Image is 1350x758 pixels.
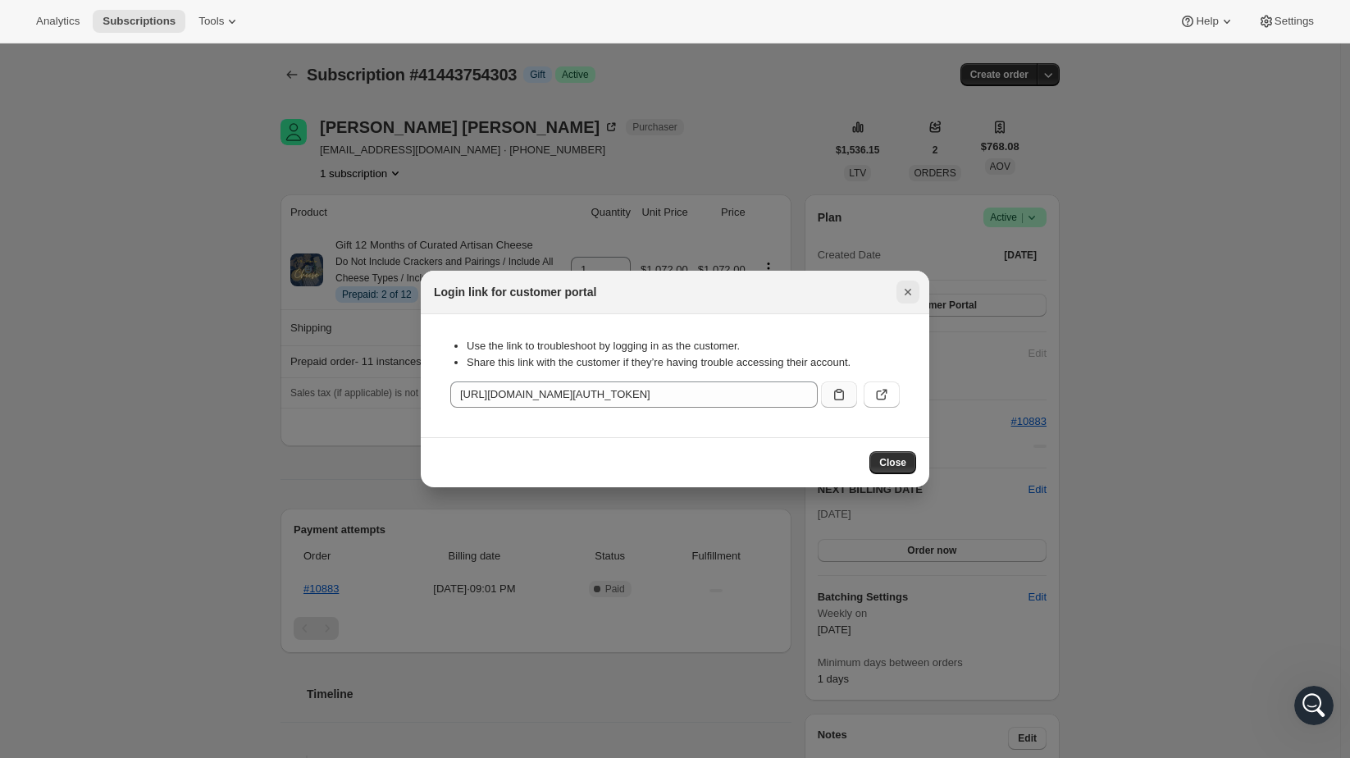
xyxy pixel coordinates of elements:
span: Settings [1275,15,1314,28]
button: Upload attachment [78,524,91,537]
button: Tools [189,10,250,33]
img: Profile image for Brian [47,9,73,35]
button: Close [896,281,919,304]
button: Help [1170,10,1244,33]
button: Subscriptions [93,10,185,33]
button: Start recording [104,524,117,537]
div: Jessica says… [13,151,315,393]
div: Hi everyone! I need assistance upgrading Subscription #41443754303 to include crackers and pairin... [59,151,315,380]
span: Tools [198,15,224,28]
div: [DATE] [13,129,315,151]
div: It is possible to manually update a subscription to add products such as crackers and pairings wi... [13,393,315,710]
span: Help [1196,15,1218,28]
textarea: Message… [14,490,314,518]
h2: Login link for customer portal [434,284,596,300]
div: Fin says… [13,393,315,712]
h1: [PERSON_NAME] [80,8,186,21]
span: Close [879,456,906,469]
span: Analytics [36,15,80,28]
button: Home [257,7,288,38]
button: go back [11,7,42,38]
button: Analytics [26,10,89,33]
p: Active [80,21,112,37]
button: Send a message… [281,518,308,544]
div: It is possible to manually update a subscription to add products such as crackers and pairings wi... [26,403,302,564]
li: Use the link to troubleshoot by logging in as the customer. [467,338,900,354]
button: Gif picker [52,524,65,537]
button: Settings [1248,10,1324,33]
iframe: Intercom live chat [1294,686,1334,725]
button: Emoji picker [25,524,39,537]
div: Hi everyone! I need assistance upgrading Subscription #41443754303 to include crackers and pairin... [72,161,302,370]
button: Close [869,451,916,474]
li: Share this link with the customer if they’re having trouble accessing their account. [467,354,900,371]
span: Subscriptions [103,15,176,28]
div: Close [288,7,317,36]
